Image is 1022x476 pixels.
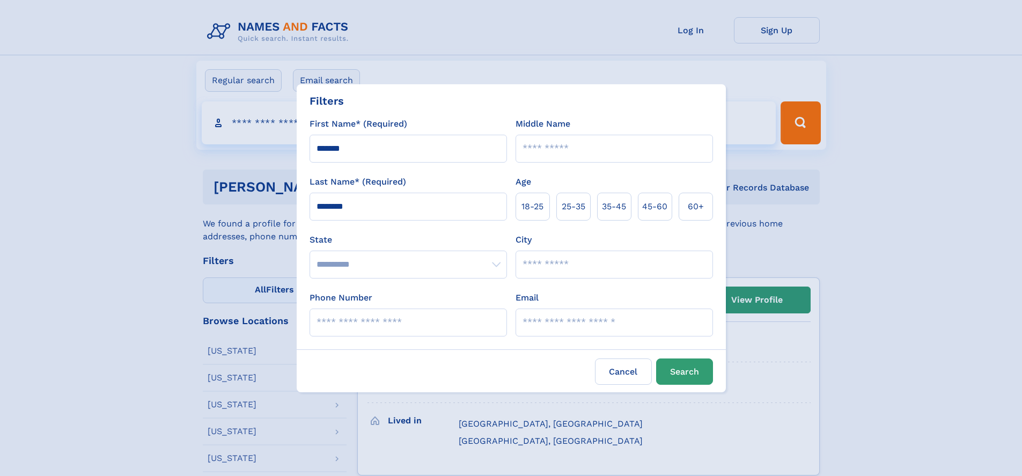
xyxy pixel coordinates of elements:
[562,200,585,213] span: 25‑35
[516,175,531,188] label: Age
[310,93,344,109] div: Filters
[656,358,713,385] button: Search
[310,291,372,304] label: Phone Number
[602,200,626,213] span: 35‑45
[516,118,570,130] label: Middle Name
[595,358,652,385] label: Cancel
[310,233,507,246] label: State
[310,118,407,130] label: First Name* (Required)
[642,200,667,213] span: 45‑60
[310,175,406,188] label: Last Name* (Required)
[688,200,704,213] span: 60+
[516,291,539,304] label: Email
[521,200,543,213] span: 18‑25
[516,233,532,246] label: City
